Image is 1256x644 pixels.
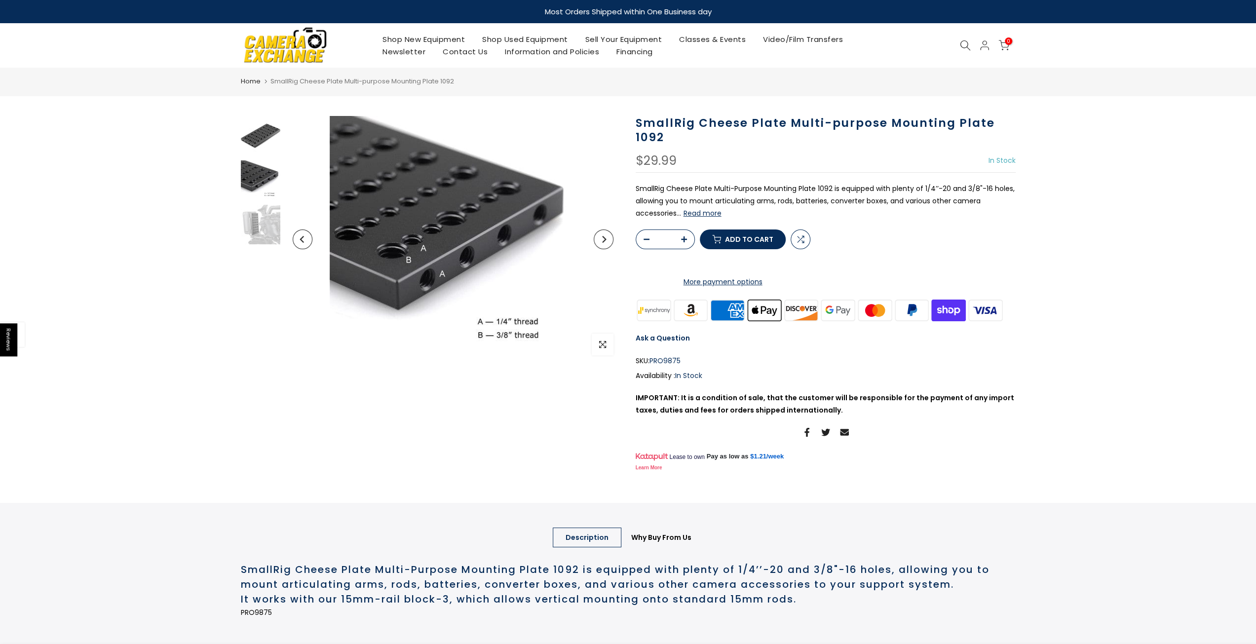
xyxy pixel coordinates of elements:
[636,370,1016,382] div: Availability :
[675,371,702,380] span: In Stock
[636,276,810,288] a: More payment options
[636,183,1016,220] p: SmallRig Cheese Plate Multi-Purpose Mounting Plate 1092 is equipped with plenty of 1/4’’-20 and 3...
[1005,38,1012,45] span: 0
[241,592,1016,606] h2: It works with our 15mm-rail block-3, which allows vertical mounting onto standard 15mm rods.
[820,298,857,322] img: google pay
[608,45,661,58] a: Financing
[636,298,673,322] img: synchrony
[594,229,613,249] button: Next
[545,6,712,17] strong: Most Orders Shipped within One Business day
[241,562,1016,592] h2: SmallRig Cheese Plate Multi-Purpose Mounting Plate 1092 is equipped with plenty of 1/4’’-20 and 3...
[930,298,967,322] img: shopify pay
[241,205,280,244] img: SmallRig Cheese Plate Multi-purpose Mounting Plate 1092 Cages and Rigs SmallRig PRO9875
[270,76,454,86] span: SmallRig Cheese Plate Multi-purpose Mounting Plate 1092
[893,298,930,322] img: paypal
[293,229,312,249] button: Previous
[746,298,783,322] img: apple pay
[496,45,608,58] a: Information and Policies
[434,45,496,58] a: Contact Us
[636,393,1014,415] strong: IMPORTANT: It is a condition of sale, that the customer will be responsible for the payment of an...
[636,355,1016,367] div: SKU:
[821,426,830,438] a: Share on Twitter
[374,33,473,45] a: Shop New Equipment
[840,426,849,438] a: Share on Email
[241,76,261,86] a: Home
[725,236,773,243] span: Add to cart
[636,116,1016,145] h1: SmallRig Cheese Plate Multi-purpose Mounting Plate 1092
[649,355,681,367] span: PRO9875
[636,154,677,167] div: $29.99
[783,298,820,322] img: discover
[473,33,576,45] a: Shop Used Equipment
[967,298,1004,322] img: visa
[709,298,746,322] img: american express
[576,33,671,45] a: Sell Your Equipment
[754,33,851,45] a: Video/Film Transfers
[330,116,576,363] img: SmallRig Cheese Plate Multi-purpose Mounting Plate 1092 Cages and Rigs SmallRig PRO9875
[684,209,722,218] button: Read more
[989,155,1016,165] span: In Stock
[636,333,690,343] a: Ask a Question
[670,33,754,45] a: Classes & Events
[750,452,784,461] a: $1.21/week
[998,40,1009,51] a: 0
[618,528,704,547] a: Why Buy From Us
[669,453,704,461] span: Lease to own
[241,116,280,155] img: SmallRig Cheese Plate Multi-purpose Mounting Plate 1092 Cages and Rigs SmallRig PRO9875
[700,229,786,249] button: Add to cart
[636,465,662,470] a: Learn More
[856,298,893,322] img: master
[241,606,1016,619] p: PRO9875
[374,45,434,58] a: Newsletter
[553,528,621,547] a: Description
[802,426,811,438] a: Share on Facebook
[241,160,280,200] img: SmallRig Cheese Plate Multi-purpose Mounting Plate 1092 Cages and Rigs SmallRig PRO9875
[672,298,709,322] img: amazon payments
[707,452,749,461] span: Pay as low as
